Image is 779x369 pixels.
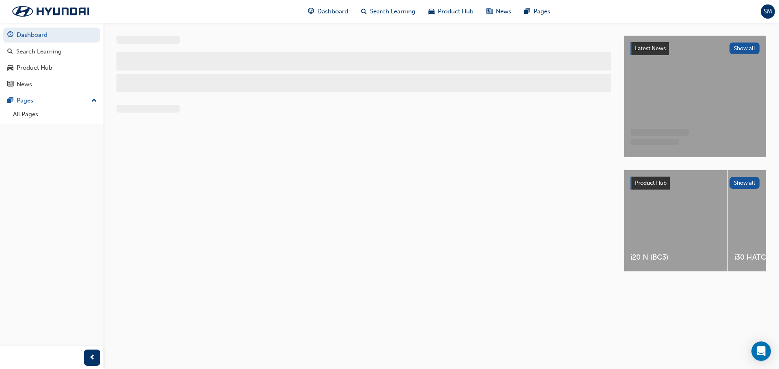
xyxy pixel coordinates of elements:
[422,3,480,20] a: car-iconProduct Hub
[7,81,13,88] span: news-icon
[631,177,760,190] a: Product HubShow all
[3,93,100,108] button: Pages
[534,7,550,16] span: Pages
[764,7,772,16] span: SM
[89,353,95,363] span: prev-icon
[480,3,518,20] a: news-iconNews
[355,3,422,20] a: search-iconSearch Learning
[730,43,760,54] button: Show all
[486,6,493,17] span: news-icon
[370,7,415,16] span: Search Learning
[496,7,511,16] span: News
[3,44,100,59] a: Search Learning
[308,6,314,17] span: guage-icon
[17,96,33,105] div: Pages
[751,341,771,361] div: Open Intercom Messenger
[7,32,13,39] span: guage-icon
[7,64,13,72] span: car-icon
[7,48,13,55] span: search-icon
[631,253,721,262] span: i20 N (BC3)
[4,3,97,20] img: Trak
[7,97,13,105] span: pages-icon
[16,47,62,56] div: Search Learning
[17,63,52,73] div: Product Hub
[361,6,367,17] span: search-icon
[624,170,727,271] a: i20 N (BC3)
[438,7,473,16] span: Product Hub
[10,108,100,121] a: All Pages
[428,6,435,17] span: car-icon
[3,26,100,93] button: DashboardSearch LearningProduct HubNews
[17,80,32,89] div: News
[631,42,760,55] a: Latest NewsShow all
[730,177,760,189] button: Show all
[518,3,557,20] a: pages-iconPages
[761,4,775,19] button: SM
[635,45,666,52] span: Latest News
[301,3,355,20] a: guage-iconDashboard
[3,60,100,75] a: Product Hub
[524,6,530,17] span: pages-icon
[3,28,100,43] a: Dashboard
[91,96,97,106] span: up-icon
[3,77,100,92] a: News
[635,179,667,186] span: Product Hub
[317,7,348,16] span: Dashboard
